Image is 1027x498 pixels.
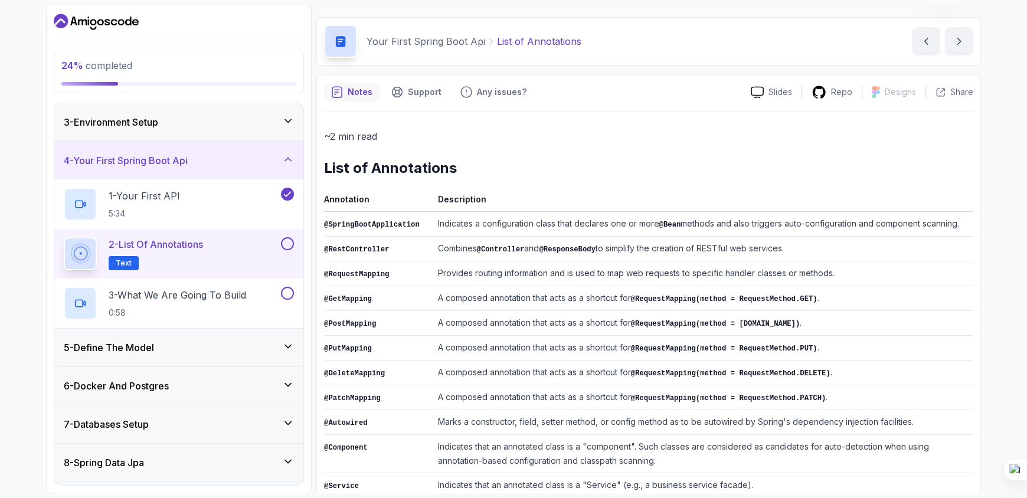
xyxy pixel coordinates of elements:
code: @Autowired [324,419,368,427]
td: Combines and to simplify the creation of RESTful web services. [433,237,973,261]
a: Dashboard [54,12,139,31]
code: @RequestMapping(method = RequestMethod.PATCH) [630,394,826,402]
p: 3 - What We Are Going To Build [109,288,246,302]
p: 5:34 [109,208,180,219]
button: previous content [912,27,940,55]
code: @Service [324,482,359,490]
code: @PatchMapping [324,394,381,402]
code: @RequestMapping(method = RequestMethod.DELETE) [630,369,830,378]
th: Annotation [324,192,433,212]
td: A composed annotation that acts as a shortcut for . [433,336,973,361]
td: Marks a constructor, field, setter method, or config method as to be autowired by Spring's depend... [433,410,973,435]
code: @PutMapping [324,345,372,353]
code: @Bean [659,221,681,229]
p: Slides [768,86,792,98]
p: 0:58 [109,307,246,319]
button: 3-What We Are Going To Build0:58 [64,287,294,320]
span: 24 % [61,60,83,71]
td: A composed annotation that acts as a shortcut for . [433,286,973,311]
button: 3-Environment Setup [54,103,303,141]
h3: 6 - Docker And Postgres [64,379,169,393]
button: 2-List of AnnotationsText [64,237,294,270]
h2: List of Annotations [324,159,973,178]
td: A composed annotation that acts as a shortcut for . [433,311,973,336]
h3: 8 - Spring Data Jpa [64,456,144,470]
td: Indicates a configuration class that declares one or more methods and also triggers auto-configur... [433,212,973,237]
code: @RequestMapping(method = RequestMethod.GET) [630,295,817,303]
h3: 4 - Your First Spring Boot Api [64,153,188,168]
p: Repo [831,86,852,98]
code: @RequestMapping(method = [DOMAIN_NAME]) [630,320,800,328]
code: @PostMapping [324,320,376,328]
button: 7-Databases Setup [54,405,303,443]
h3: 5 - Define The Model [64,340,154,355]
p: 1 - Your First API [109,189,180,203]
h3: 7 - Databases Setup [64,417,149,431]
h3: 3 - Environment Setup [64,115,158,129]
p: Designs [885,86,916,98]
code: @SpringBootApplication [324,221,420,229]
code: @Controller [476,245,524,254]
button: 6-Docker And Postgres [54,367,303,405]
code: @GetMapping [324,295,372,303]
p: ~2 min read [324,128,973,145]
p: Any issues? [477,86,526,98]
a: Repo [802,85,862,100]
td: A composed annotation that acts as a shortcut for . [433,361,973,385]
button: 5-Define The Model [54,329,303,366]
button: 4-Your First Spring Boot Api [54,142,303,179]
p: List of Annotations [497,34,581,48]
span: completed [61,60,132,71]
td: Provides routing information and is used to map web requests to specific handler classes or methods. [433,261,973,286]
button: Support button [384,83,449,101]
code: @ResponseBody [539,245,596,254]
button: notes button [324,83,380,101]
button: Share [925,86,973,98]
code: @Component [324,444,368,452]
p: Notes [348,86,372,98]
code: @DeleteMapping [324,369,385,378]
a: Slides [741,86,802,99]
td: Indicates that an annotated class is a "component". Such classes are considered as candidates for... [433,435,973,473]
td: Indicates that an annotated class is a "Service" (e.g., a business service facade). [433,473,973,498]
span: Text [116,258,132,268]
p: 2 - List of Annotations [109,237,203,251]
button: 1-Your First API5:34 [64,188,294,221]
button: next content [945,27,973,55]
p: Support [408,86,441,98]
code: @RequestMapping [324,270,389,279]
code: @RestController [324,245,389,254]
p: Your First Spring Boot Api [367,34,485,48]
p: Share [950,86,973,98]
th: Description [433,192,973,212]
code: @RequestMapping(method = RequestMethod.PUT) [630,345,817,353]
button: 8-Spring Data Jpa [54,444,303,481]
button: Feedback button [453,83,534,101]
td: A composed annotation that acts as a shortcut for . [433,385,973,410]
